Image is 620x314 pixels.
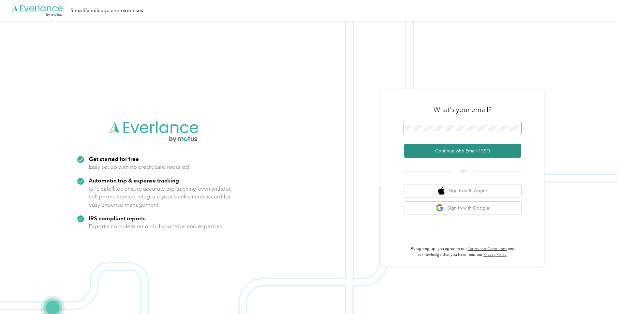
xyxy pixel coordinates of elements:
[404,184,521,197] button: apple logoSign in with Apple
[89,185,231,209] p: GPS satellites ensure accurate trip tracking even without cell phone service. Integrate your bank...
[404,144,521,158] button: Continue with Email / SSO
[89,222,224,230] p: Export a complete record of your trips and expenses.
[451,168,474,175] span: OR
[89,163,189,171] p: Easy set up with no credit card required
[404,202,521,214] button: google logoSign in with Google
[89,155,139,162] strong: Get started for free
[89,215,146,222] strong: IRS compliant reports
[436,204,444,212] img: google logo
[468,246,507,251] a: Terms and Conditions
[70,7,143,15] div: Simplify mileage and expenses
[89,177,179,184] strong: Automatic trip & expense tracking
[483,252,507,257] a: Privacy Policy
[404,246,521,258] p: By signing up, you agree to our and acknowledge that you have read our .
[434,105,492,114] h3: What's your email?
[438,187,445,195] img: apple logo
